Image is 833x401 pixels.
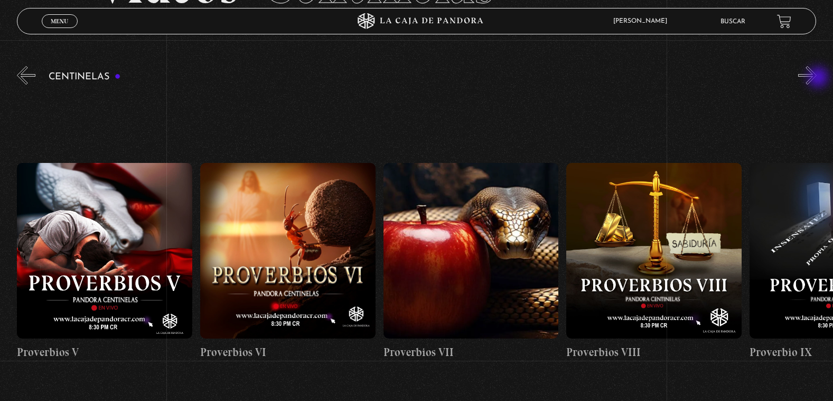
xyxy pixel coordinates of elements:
button: Next [798,66,817,85]
button: Previous [17,66,35,85]
h4: Proverbios VIII [566,344,742,361]
span: Menu [51,18,68,24]
h4: Proverbios VII [383,344,559,361]
h4: Proverbios V [17,344,192,361]
span: [PERSON_NAME] [608,18,678,24]
a: View your shopping cart [777,14,791,29]
a: Buscar [720,19,745,25]
span: Cerrar [48,27,72,34]
h3: Centinelas [49,72,121,82]
h4: Proverbios VI [200,344,376,361]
